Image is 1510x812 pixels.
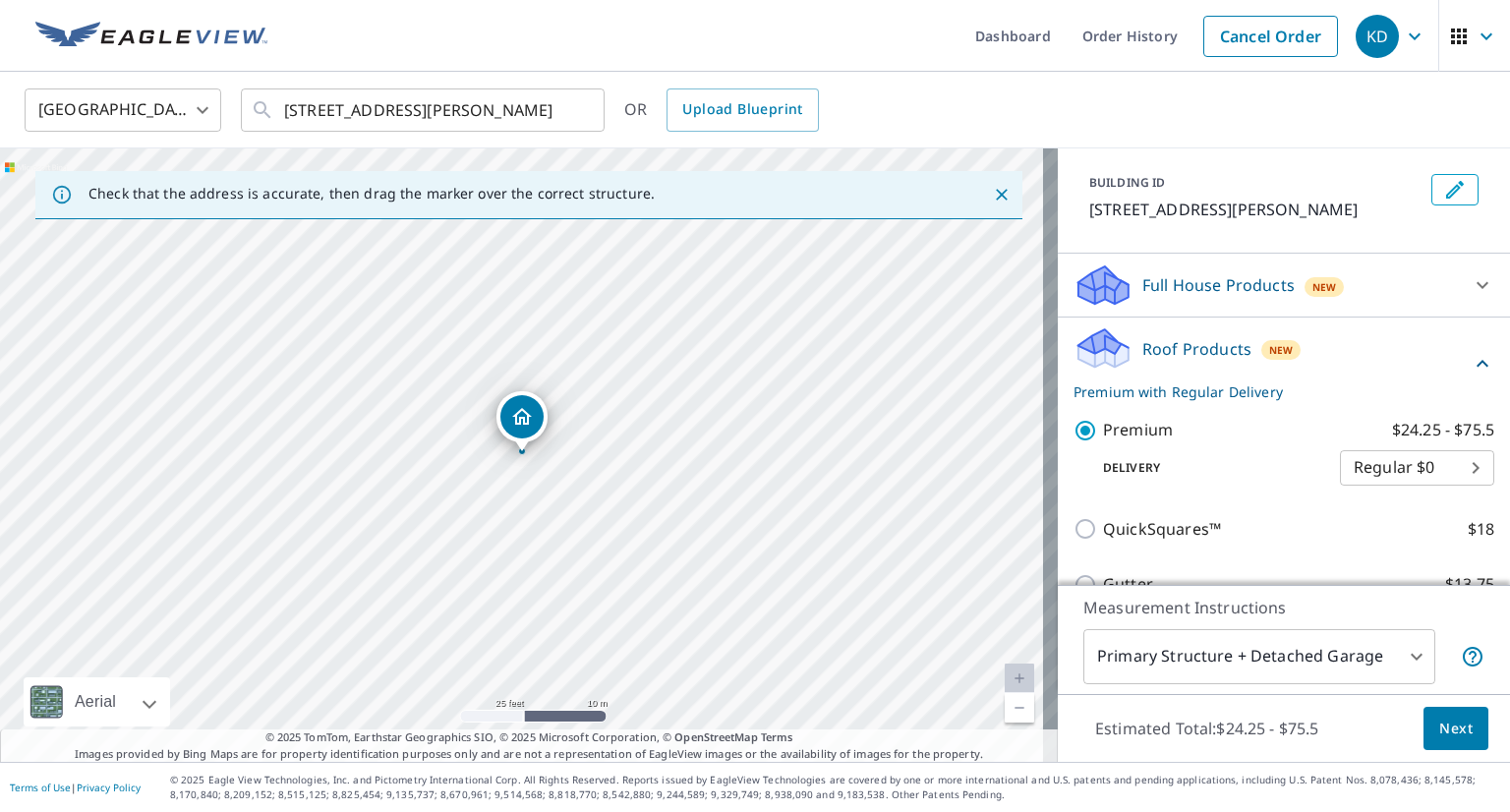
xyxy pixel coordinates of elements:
p: Gutter [1103,572,1153,597]
p: $18 [1468,517,1494,542]
div: Dropped pin, building 1, Residential property, 520 County Road 311 Ignacio, CO 81137 [496,391,548,452]
p: Measurement Instructions [1083,596,1484,619]
div: OR [624,88,819,132]
p: | [10,782,141,793]
p: © 2025 Eagle View Technologies, Inc. and Pictometry International Corp. All Rights Reserved. Repo... [170,773,1500,802]
div: [GEOGRAPHIC_DATA] [25,83,221,138]
a: Terms [761,729,793,744]
span: Upload Blueprint [682,97,802,122]
img: EV Logo [35,22,267,51]
div: Aerial [69,677,122,726]
div: KD [1356,15,1399,58]
a: Upload Blueprint [667,88,818,132]
div: Regular $0 [1340,440,1494,495]
span: © 2025 TomTom, Earthstar Geographics SIO, © 2025 Microsoft Corporation, © [265,729,793,746]
p: Estimated Total: $24.25 - $75.5 [1079,707,1335,750]
div: Roof ProductsNewPremium with Regular Delivery [1074,325,1494,402]
p: Premium [1103,418,1173,442]
button: Close [989,182,1015,207]
a: Terms of Use [10,781,71,794]
span: New [1269,342,1294,358]
p: $13.75 [1445,572,1494,597]
button: Next [1423,707,1488,751]
div: Primary Structure + Detached Garage [1083,629,1435,684]
span: Your report will include the primary structure and a detached garage if one exists. [1461,645,1484,668]
a: Privacy Policy [77,781,141,794]
span: New [1312,279,1337,295]
span: Next [1439,717,1473,741]
a: Current Level 20, Zoom Out [1005,693,1034,723]
p: BUILDING ID [1089,174,1165,191]
a: Cancel Order [1203,16,1338,57]
a: Current Level 20, Zoom In Disabled [1005,664,1034,693]
p: Roof Products [1142,337,1251,361]
p: Check that the address is accurate, then drag the marker over the correct structure. [88,185,655,203]
p: Premium with Regular Delivery [1074,381,1471,402]
div: Full House ProductsNew [1074,261,1494,309]
p: Full House Products [1142,273,1295,297]
p: QuickSquares™ [1103,517,1221,542]
a: OpenStreetMap [674,729,757,744]
button: Edit building 1 [1431,174,1479,205]
div: Aerial [24,677,170,726]
p: $24.25 - $75.5 [1392,418,1494,442]
p: [STREET_ADDRESS][PERSON_NAME] [1089,198,1423,221]
p: Delivery [1074,459,1340,477]
input: Search by address or latitude-longitude [284,83,564,138]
